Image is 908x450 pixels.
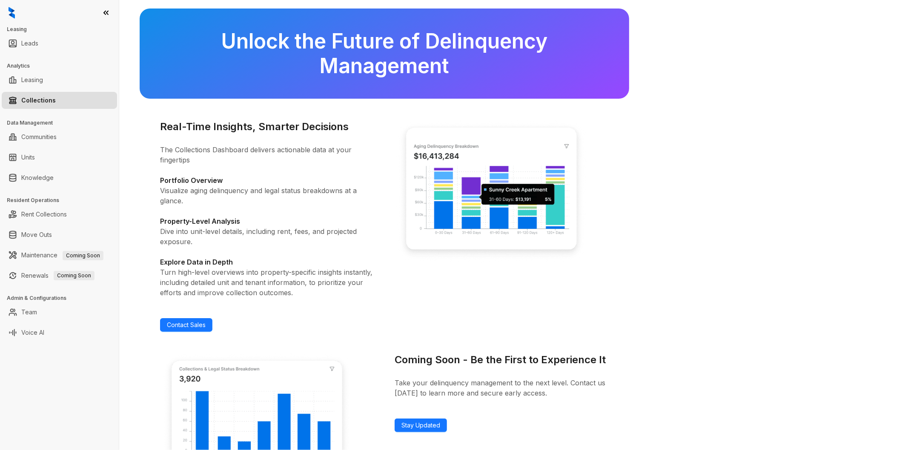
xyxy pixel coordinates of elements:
[21,226,52,243] a: Move Outs
[160,185,374,206] p: Visualize aging delinquency and legal status breakdowns at a glance.
[395,352,609,367] h3: Coming Soon - Be the First to Experience It
[160,267,374,298] p: Turn high-level overviews into property-specific insights instantly, including detailed unit and ...
[7,294,119,302] h3: Admin & Configurations
[9,7,15,19] img: logo
[2,206,117,223] li: Rent Collections
[7,197,119,204] h3: Resident Operations
[160,257,374,267] h4: Explore Data in Depth
[395,419,447,432] a: Stay Updated
[63,251,103,260] span: Coming Soon
[2,247,117,264] li: Maintenance
[2,128,117,145] li: Communities
[21,71,43,88] a: Leasing
[160,175,374,185] h4: Portfolio Overview
[2,92,117,109] li: Collections
[160,29,609,78] h2: Unlock the Future of Delinquency Management
[2,169,117,186] li: Knowledge
[21,128,57,145] a: Communities
[7,119,119,127] h3: Data Management
[2,35,117,52] li: Leads
[167,320,206,330] span: Contact Sales
[21,35,38,52] a: Leads
[160,318,212,332] a: Contact Sales
[401,421,440,430] span: Stay Updated
[2,71,117,88] li: Leasing
[160,226,374,247] p: Dive into unit-level details, including rent, fees, and projected exposure.
[2,267,117,284] li: Renewals
[21,169,54,186] a: Knowledge
[2,304,117,321] li: Team
[2,324,117,341] li: Voice AI
[21,304,37,321] a: Team
[21,324,44,341] a: Voice AI
[160,145,374,165] p: The Collections Dashboard delivers actionable data at your fingertips
[7,26,119,33] h3: Leasing
[21,149,35,166] a: Units
[160,216,374,226] h4: Property-Level Analysis
[21,206,67,223] a: Rent Collections
[160,119,374,134] h3: Real-Time Insights, Smarter Decisions
[2,226,117,243] li: Move Outs
[7,62,119,70] h3: Analytics
[21,267,95,284] a: RenewalsComing Soon
[2,149,117,166] li: Units
[395,119,588,264] img: Real-Time Insights, Smarter Decisions
[21,92,56,109] a: Collections
[54,271,95,280] span: Coming Soon
[395,378,609,398] p: Take your delinquency management to the next level. Contact us [DATE] to learn more and secure ea...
